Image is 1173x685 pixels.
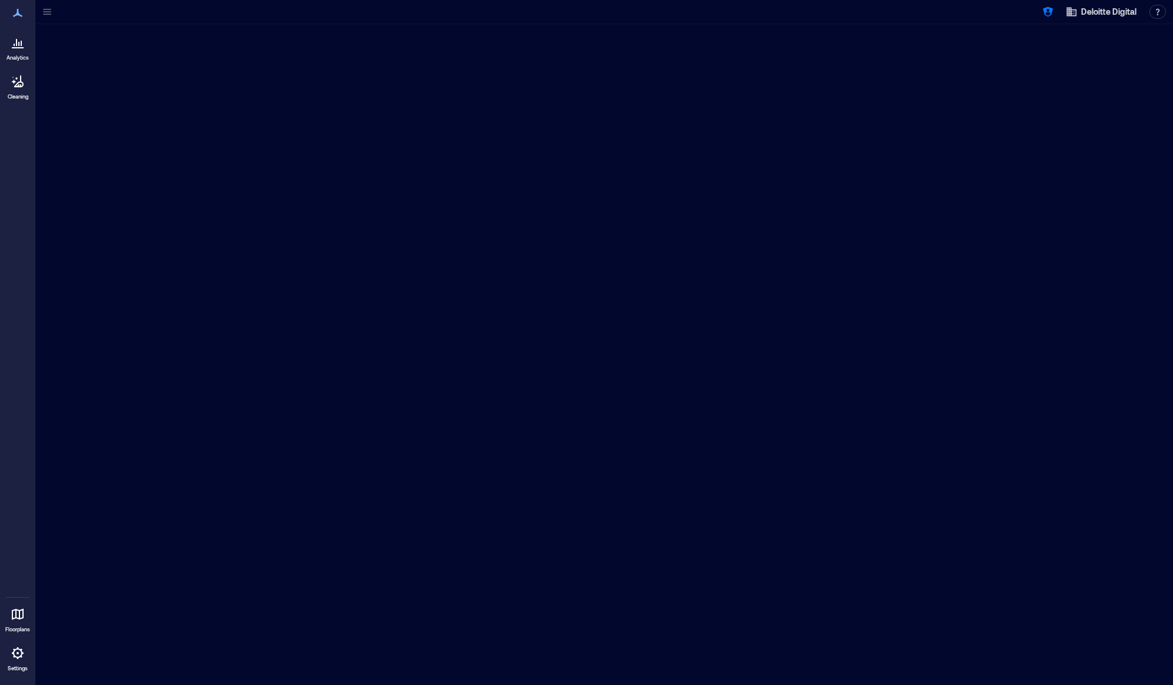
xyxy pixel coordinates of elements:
[8,665,28,672] p: Settings
[1081,6,1136,18] span: Deloitte Digital
[1062,2,1140,21] button: Deloitte Digital
[5,626,30,633] p: Floorplans
[8,93,28,100] p: Cleaning
[3,67,32,104] a: Cleaning
[4,639,32,676] a: Settings
[2,600,34,637] a: Floorplans
[3,28,32,65] a: Analytics
[6,54,29,61] p: Analytics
